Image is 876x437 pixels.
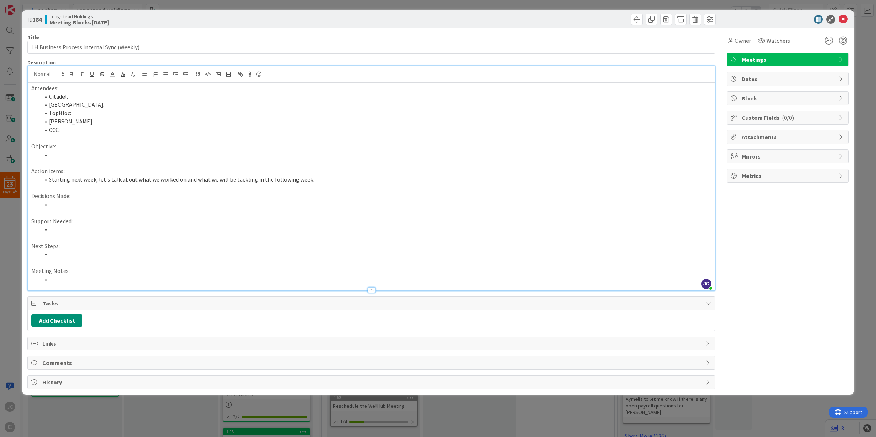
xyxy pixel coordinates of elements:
[40,175,711,184] li: Starting next week, let's talk about what we worked on and what we will be tackling in the follow...
[31,142,711,151] p: Objective:
[31,167,711,175] p: Action items:
[27,34,39,41] label: Title
[27,41,715,54] input: type card name here...
[31,217,711,225] p: Support Needed:
[742,113,835,122] span: Custom Fields
[33,16,42,23] b: 184
[735,36,751,45] span: Owner
[31,192,711,200] p: Decisions Made:
[766,36,790,45] span: Watchers
[50,14,109,19] span: Longstead Holdings
[42,378,702,387] span: History
[701,279,711,289] span: JC
[742,133,835,141] span: Attachments
[50,19,109,25] b: Meeting Blocks [DATE]
[27,15,42,24] span: ID
[15,1,33,10] span: Support
[31,314,82,327] button: Add Checklist
[40,109,711,117] li: TopBloc:
[42,339,702,348] span: Links
[742,55,835,64] span: Meetings
[27,59,56,66] span: Description
[42,358,702,367] span: Comments
[782,114,794,121] span: ( 0/0 )
[31,84,711,92] p: Attendees:
[742,94,835,103] span: Block
[742,171,835,180] span: Metrics
[40,126,711,134] li: CCC:
[40,100,711,109] li: [GEOGRAPHIC_DATA]:
[42,299,702,308] span: Tasks
[40,92,711,101] li: Citadel:
[742,75,835,83] span: Dates
[40,117,711,126] li: [PERSON_NAME]:
[31,242,711,250] p: Next Steps:
[742,152,835,161] span: Mirrors
[31,267,711,275] p: Meeting Notes:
